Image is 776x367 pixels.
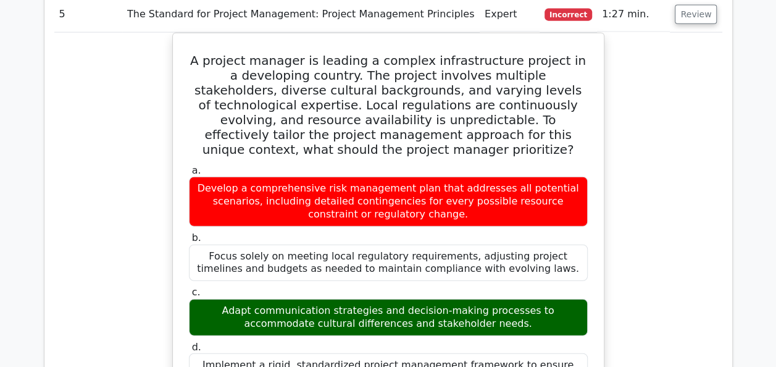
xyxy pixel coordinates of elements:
button: Review [675,5,717,24]
span: Incorrect [544,9,592,21]
h5: A project manager is leading a complex infrastructure project in a developing country. The projec... [188,53,589,157]
div: Develop a comprehensive risk management plan that addresses all potential scenarios, including de... [189,177,588,226]
span: b. [192,232,201,243]
span: c. [192,286,201,298]
span: a. [192,164,201,176]
div: Adapt communication strategies and decision-making processes to accommodate cultural differences ... [189,299,588,336]
div: Focus solely on meeting local regulatory requirements, adjusting project timelines and budgets as... [189,245,588,282]
span: d. [192,341,201,353]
